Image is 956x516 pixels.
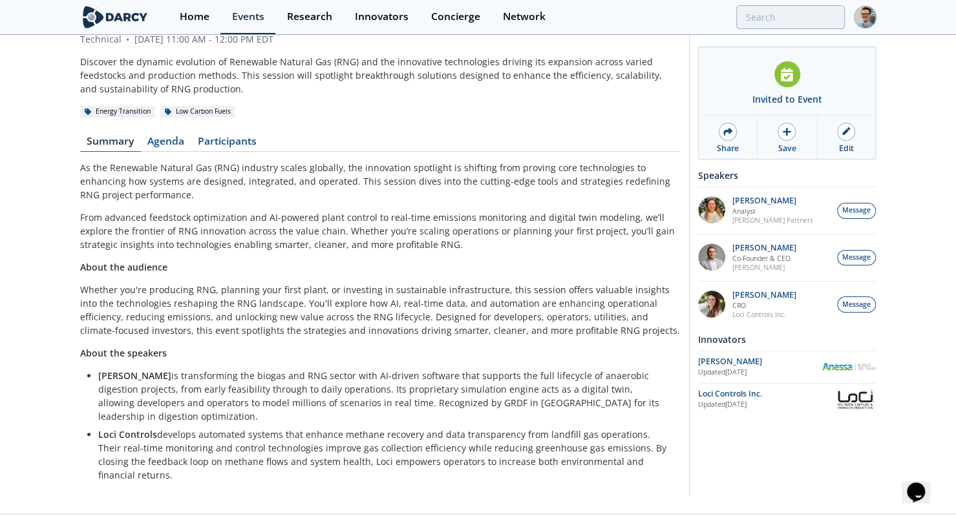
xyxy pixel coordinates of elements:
div: Energy Transition [80,106,156,118]
p: From advanced feedstock optimization and AI-powered plant control to real-time emissions monitori... [80,211,680,251]
p: develops automated systems that enhance methane recovery and data transparency from landfill gas ... [98,428,671,482]
div: Updated [DATE] [698,367,822,378]
img: logo-wide.svg [80,6,151,28]
span: Message [842,300,871,310]
button: Message [837,250,876,266]
div: Home [180,12,209,22]
img: fddc0511-1997-4ded-88a0-30228072d75f [698,196,725,223]
div: Share [717,143,739,154]
div: Discover the dynamic evolution of Renewable Natural Gas (RNG) and the innovative technologies dri... [80,55,680,96]
p: [PERSON_NAME] [732,291,796,300]
iframe: chat widget [902,464,943,503]
button: Message [837,203,876,219]
span: • [124,33,132,45]
p: [PERSON_NAME] [732,196,813,205]
div: Updated [DATE] [698,400,835,410]
div: Technical [DATE] 11:00 AM - 12:00 PM EDT [80,32,680,46]
a: Agenda [141,136,191,152]
img: Anessa [822,363,876,370]
p: As the Renewable Natural Gas (RNG) industry scales globally, the innovation spotlight is shifting... [80,161,680,201]
div: Research [287,12,332,22]
div: Innovators [698,328,876,351]
strong: Loci Controls [98,428,157,440]
button: Message [837,296,876,313]
strong: [PERSON_NAME] [98,369,171,382]
strong: About the speakers [80,347,167,359]
div: Speakers [698,164,876,187]
div: Concierge [431,12,480,22]
p: Co-Founder & CEO [732,254,796,263]
a: Summary [80,136,141,152]
a: Participants [191,136,264,152]
img: Loci Controls Inc. [835,388,876,411]
a: Loci Controls Inc. Updated[DATE] Loci Controls Inc. [698,388,876,411]
div: Edit [838,143,853,154]
strong: About the audience [80,261,167,273]
p: [PERSON_NAME] [732,263,796,272]
p: Whether you're producing RNG, planning your first plant, or investing in sustainable infrastructu... [80,283,680,337]
a: Edit [817,116,875,159]
div: Network [503,12,546,22]
div: [PERSON_NAME] [698,356,822,367]
p: [PERSON_NAME] [732,243,796,253]
img: Profile [854,6,876,28]
div: Innovators [355,12,409,22]
div: Loci Controls Inc. [698,388,835,400]
img: 1fdb2308-3d70-46db-bc64-f6eabefcce4d [698,243,725,271]
p: Analyst [732,207,813,216]
div: Events [232,12,264,22]
div: Save [778,143,796,154]
img: 737ad19b-6c50-4cdf-92c7-29f5966a019e [698,291,725,318]
a: [PERSON_NAME] Updated[DATE] Anessa [698,356,876,378]
p: is transforming the biogas and RNG sector with AI-driven software that supports the full lifecycl... [98,369,671,423]
p: Loci Controls Inc. [732,310,796,319]
p: CRO [732,301,796,310]
div: Low Carbon Fuels [160,106,236,118]
input: Advanced Search [736,5,845,29]
span: Message [842,253,871,263]
span: Message [842,205,871,216]
p: [PERSON_NAME] Partners [732,216,813,225]
div: Invited to Event [752,92,822,106]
